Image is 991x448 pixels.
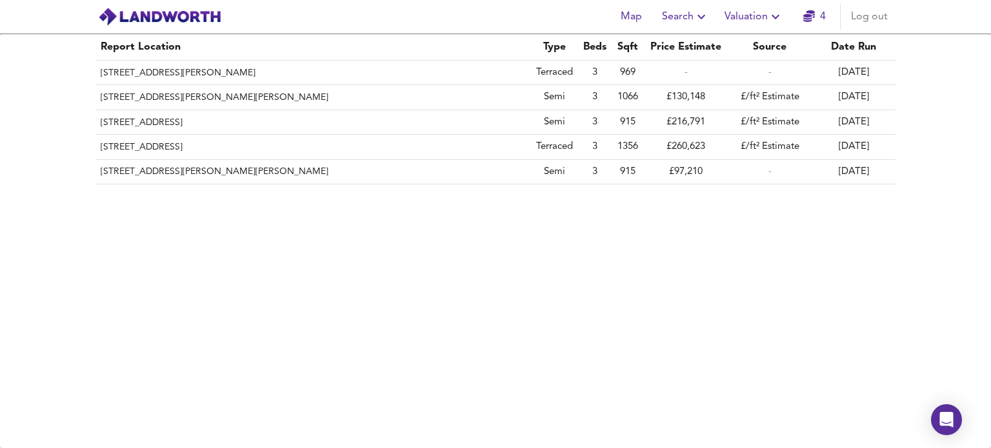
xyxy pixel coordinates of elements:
td: £/ft² Estimate [728,85,812,110]
td: 915 [612,110,644,135]
td: £/ft² Estimate [728,110,812,135]
td: £216,791 [644,110,728,135]
table: simple table [83,34,908,184]
button: Valuation [719,4,788,30]
th: [STREET_ADDRESS][PERSON_NAME] [95,61,531,85]
td: 3 [578,110,612,135]
td: Terraced [531,135,578,159]
div: Price Estimate [649,39,723,55]
td: 3 [578,160,612,184]
th: [STREET_ADDRESS] [95,110,531,135]
td: 915 [612,160,644,184]
td: 1356 [612,135,644,159]
td: Semi [531,160,578,184]
div: Open Intercom Messenger [931,404,962,435]
span: Map [616,8,646,26]
td: [DATE] [812,61,896,85]
a: 4 [803,8,826,26]
td: [DATE] [812,110,896,135]
td: [DATE] [812,160,896,184]
th: [STREET_ADDRESS][PERSON_NAME][PERSON_NAME] [95,160,531,184]
button: Search [657,4,714,30]
td: 3 [578,85,612,110]
td: [DATE] [812,85,896,110]
div: Date Run [817,39,890,55]
div: Type [536,39,573,55]
td: Semi [531,85,578,110]
th: Report Location [95,34,531,61]
th: [STREET_ADDRESS][PERSON_NAME][PERSON_NAME] [95,85,531,110]
td: £260,623 [644,135,728,159]
div: Source [733,39,806,55]
td: Semi [531,110,578,135]
div: Beds [583,39,606,55]
td: 1066 [612,85,644,110]
button: Map [610,4,652,30]
span: Log out [851,8,888,26]
span: - [768,167,772,177]
div: Sqft [617,39,639,55]
span: - [685,68,688,77]
td: £97,210 [644,160,728,184]
button: Log out [846,4,893,30]
th: [STREET_ADDRESS] [95,135,531,159]
span: Search [662,8,709,26]
td: £130,148 [644,85,728,110]
td: 3 [578,135,612,159]
td: 969 [612,61,644,85]
img: logo [98,7,221,26]
td: 3 [578,61,612,85]
button: 4 [794,4,835,30]
td: £/ft² Estimate [728,135,812,159]
span: Valuation [725,8,783,26]
span: - [768,68,772,77]
td: Terraced [531,61,578,85]
td: [DATE] [812,135,896,159]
